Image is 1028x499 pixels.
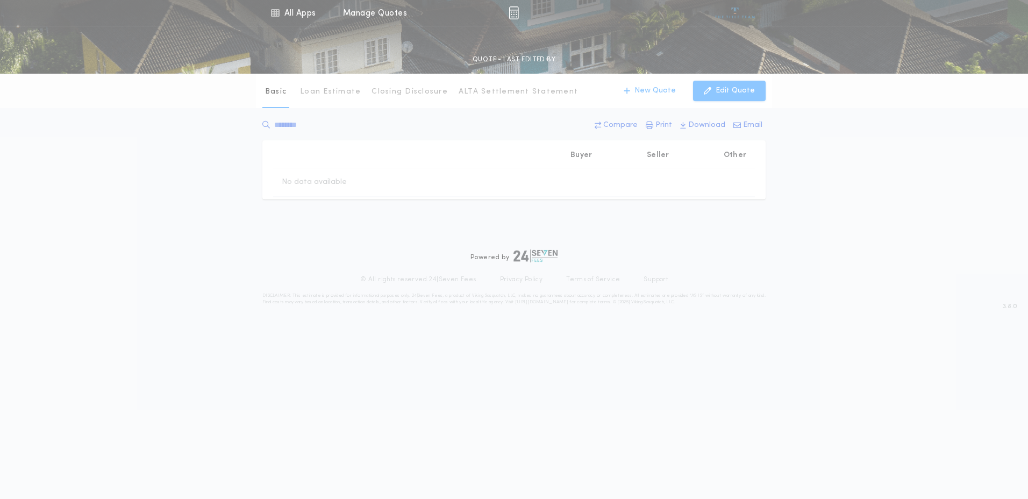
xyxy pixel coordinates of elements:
[693,81,766,101] button: Edit Quote
[1003,302,1017,311] span: 3.8.0
[265,87,287,97] p: Basic
[677,116,729,135] button: Download
[642,116,675,135] button: Print
[688,120,725,131] p: Download
[509,6,519,19] img: img
[724,150,746,161] p: Other
[655,120,672,131] p: Print
[634,85,676,96] p: New Quote
[613,81,687,101] button: New Quote
[459,87,578,97] p: ALTA Settlement Statement
[473,54,555,65] p: QUOTE - LAST EDITED BY
[603,120,638,131] p: Compare
[570,150,592,161] p: Buyer
[360,275,476,284] p: © All rights reserved. 24|Seven Fees
[513,249,558,262] img: logo
[644,275,668,284] a: Support
[647,150,669,161] p: Seller
[743,120,762,131] p: Email
[470,249,558,262] div: Powered by
[372,87,448,97] p: Closing Disclosure
[262,293,766,305] p: DISCLAIMER: This estimate is provided for informational purposes only. 24|Seven Fees, a product o...
[515,300,568,304] a: [URL][DOMAIN_NAME]
[730,116,766,135] button: Email
[591,116,641,135] button: Compare
[500,275,543,284] a: Privacy Policy
[566,275,620,284] a: Terms of Service
[715,8,755,18] img: vs-icon
[300,87,361,97] p: Loan Estimate
[716,85,755,96] p: Edit Quote
[273,168,355,196] td: No data available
